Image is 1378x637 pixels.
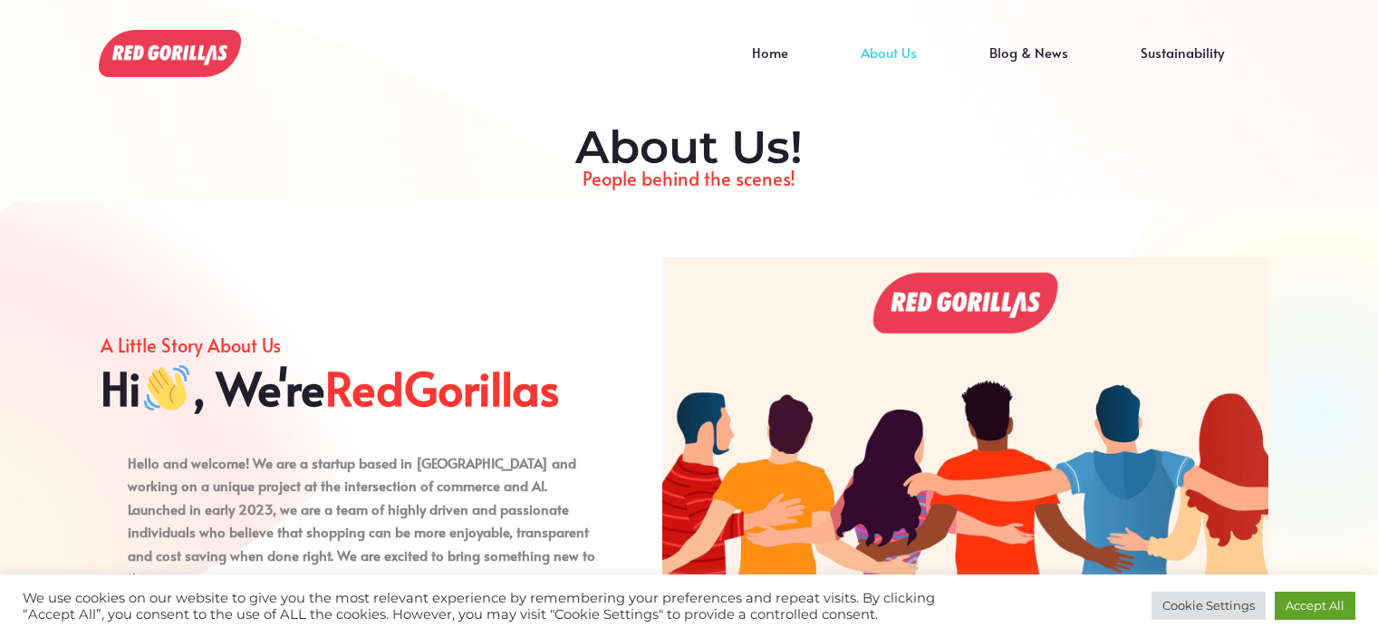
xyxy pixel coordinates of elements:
a: Accept All [1275,592,1355,620]
a: Home [716,53,824,80]
img: About Us! [99,30,241,77]
a: About Us [824,53,953,80]
strong: Hello and welcome! We are a startup based in [GEOGRAPHIC_DATA] and working on a unique project at... [128,453,589,565]
h2: Hi , We're [101,361,609,415]
span: RedGorillas [325,361,560,415]
a: Cookie Settings [1152,592,1266,620]
h2: About Us! [110,121,1269,175]
a: Sustainability [1104,53,1260,80]
div: We use cookies on our website to give you the most relevant experience by remembering your prefer... [23,590,956,623]
p: A Little Story About Us [101,330,609,361]
p: People behind the scenes! [110,163,1269,194]
img: 👋 [144,365,189,410]
strong: . We are excited to bring something new to this space. [128,545,595,588]
a: Blog & News [953,53,1104,80]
